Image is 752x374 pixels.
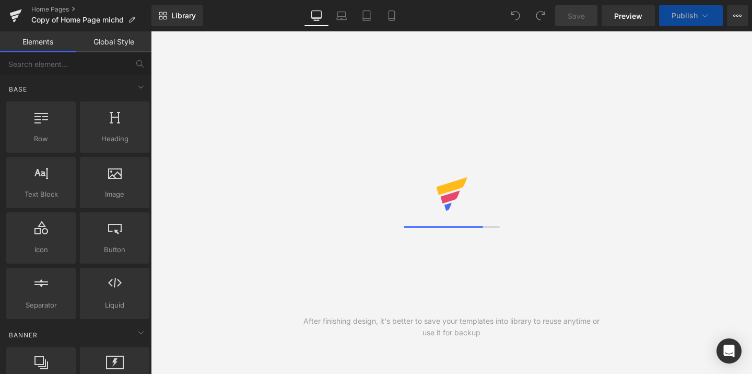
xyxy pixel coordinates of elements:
[31,5,151,14] a: Home Pages
[8,330,39,340] span: Banner
[354,5,379,26] a: Tablet
[9,300,73,311] span: Separator
[530,5,551,26] button: Redo
[83,133,146,144] span: Heading
[568,10,585,21] span: Save
[171,11,196,20] span: Library
[304,5,329,26] a: Desktop
[505,5,526,26] button: Undo
[9,133,73,144] span: Row
[76,31,151,52] a: Global Style
[83,300,146,311] span: Liquid
[727,5,748,26] button: More
[602,5,655,26] a: Preview
[301,315,602,338] div: After finishing design, it's better to save your templates into library to reuse anytime or use i...
[614,10,642,21] span: Preview
[31,16,124,24] span: Copy of Home Page michd
[329,5,354,26] a: Laptop
[8,84,28,94] span: Base
[9,189,73,200] span: Text Block
[9,244,73,255] span: Icon
[83,189,146,200] span: Image
[83,244,146,255] span: Button
[659,5,723,26] button: Publish
[379,5,404,26] a: Mobile
[716,338,742,364] div: Open Intercom Messenger
[151,5,203,26] a: New Library
[672,12,698,20] span: Publish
